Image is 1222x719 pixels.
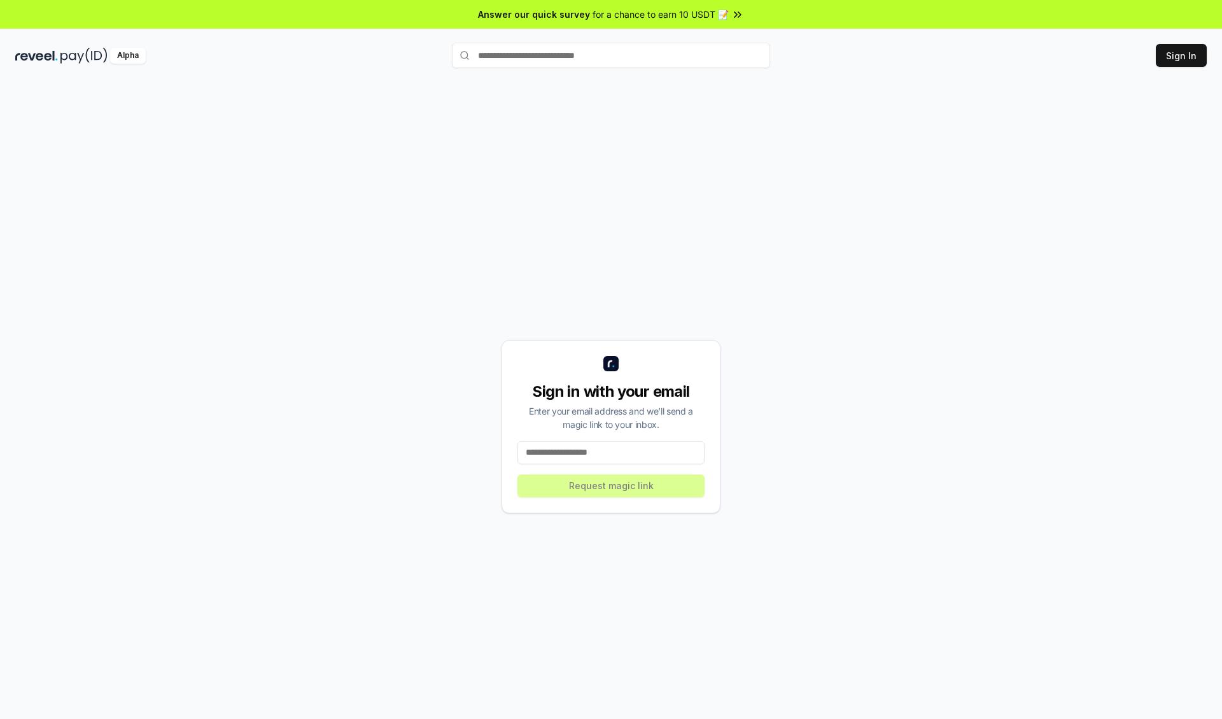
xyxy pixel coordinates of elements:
img: logo_small [603,356,619,371]
img: reveel_dark [15,48,58,64]
div: Enter your email address and we’ll send a magic link to your inbox. [517,404,705,431]
div: Sign in with your email [517,381,705,402]
button: Sign In [1156,44,1207,67]
img: pay_id [60,48,108,64]
span: for a chance to earn 10 USDT 📝 [593,8,729,21]
span: Answer our quick survey [478,8,590,21]
div: Alpha [110,48,146,64]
